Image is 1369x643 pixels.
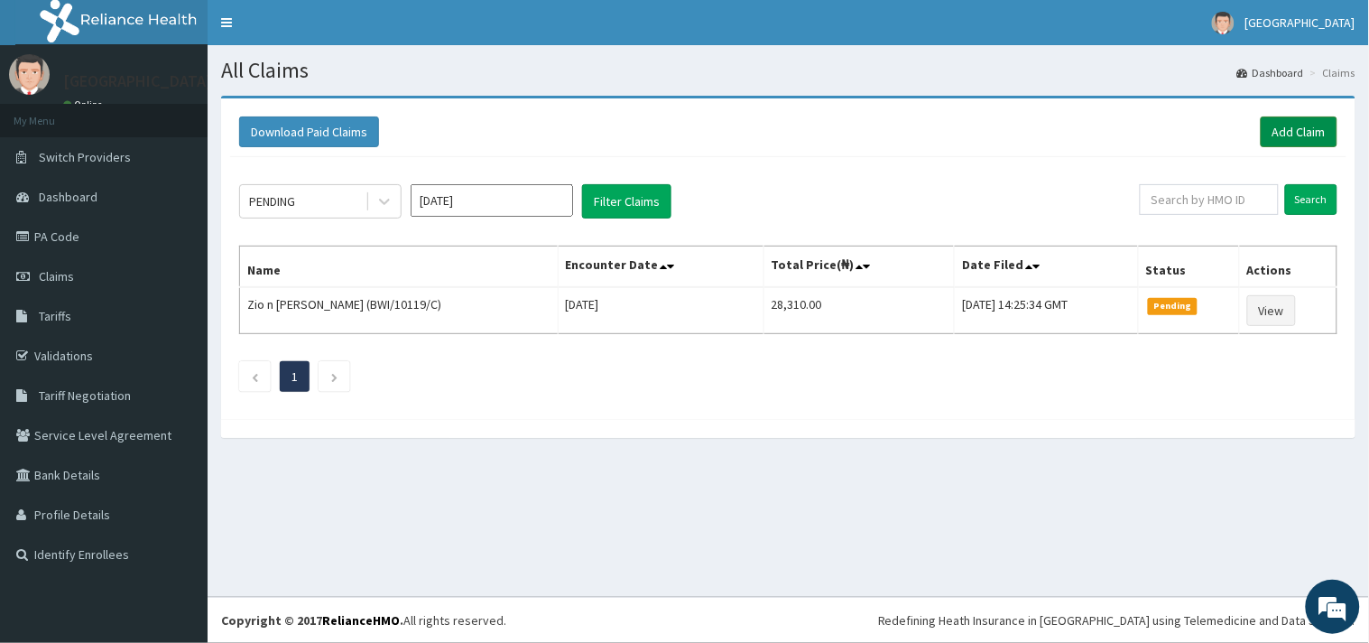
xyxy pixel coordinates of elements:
[39,308,71,324] span: Tariffs
[955,287,1139,334] td: [DATE] 14:25:34 GMT
[558,247,763,288] th: Encounter Date
[1247,295,1296,326] a: View
[39,149,131,165] span: Switch Providers
[330,368,338,385] a: Next page
[1148,298,1198,314] span: Pending
[1285,184,1337,215] input: Search
[411,184,573,217] input: Select Month and Year
[558,287,763,334] td: [DATE]
[9,54,50,95] img: User Image
[240,287,559,334] td: Zio n [PERSON_NAME] (BWI/10119/C)
[221,612,403,629] strong: Copyright © 2017 .
[322,612,400,629] a: RelianceHMO
[763,247,954,288] th: Total Price(₦)
[955,247,1139,288] th: Date Filed
[1239,247,1337,288] th: Actions
[291,368,298,385] a: Page 1 is your current page
[251,368,259,385] a: Previous page
[1237,65,1304,80] a: Dashboard
[239,116,379,147] button: Download Paid Claims
[1261,116,1337,147] a: Add Claim
[39,189,97,205] span: Dashboard
[208,597,1369,643] footer: All rights reserved.
[1140,184,1279,215] input: Search by HMO ID
[249,192,295,210] div: PENDING
[1139,247,1240,288] th: Status
[63,73,212,89] p: [GEOGRAPHIC_DATA]
[1306,65,1355,80] li: Claims
[39,387,131,404] span: Tariff Negotiation
[39,268,74,284] span: Claims
[240,247,559,288] th: Name
[1212,12,1235,34] img: User Image
[221,59,1355,82] h1: All Claims
[878,611,1355,629] div: Redefining Heath Insurance in [GEOGRAPHIC_DATA] using Telemedicine and Data Science!
[1245,14,1355,31] span: [GEOGRAPHIC_DATA]
[763,287,954,334] td: 28,310.00
[582,184,671,219] button: Filter Claims
[63,98,106,111] a: Online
